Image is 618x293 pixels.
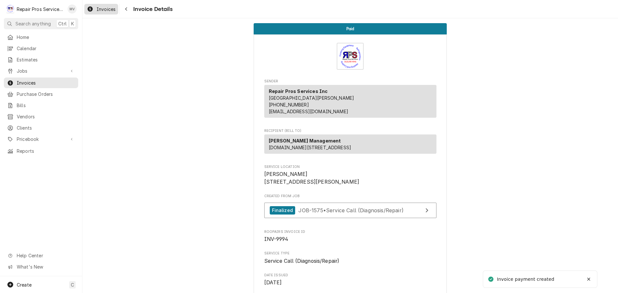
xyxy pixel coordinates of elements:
[71,20,74,27] span: K
[269,145,351,150] span: [DOMAIN_NAME][STREET_ADDRESS]
[131,5,172,14] span: Invoice Details
[17,252,74,259] span: Help Center
[17,102,75,109] span: Bills
[84,4,118,14] a: Invoices
[4,261,78,272] a: Go to What's New
[17,124,75,131] span: Clients
[4,250,78,261] a: Go to Help Center
[4,89,78,99] a: Purchase Orders
[68,5,77,14] div: Mindy Volker's Avatar
[264,273,436,287] div: Date Issued
[264,235,436,243] span: Roopairs Invoice ID
[264,194,436,199] span: Created From Job
[17,79,75,86] span: Invoices
[17,45,75,52] span: Calendar
[4,134,78,144] a: Go to Pricebook
[15,20,51,27] span: Search anything
[264,134,436,156] div: Recipient (Bill To)
[4,111,78,122] a: Vendors
[269,109,348,114] a: [EMAIL_ADDRESS][DOMAIN_NAME]
[97,6,116,13] span: Invoices
[4,32,78,42] a: Home
[337,43,364,70] img: Logo
[497,276,556,283] div: Invoice payment created
[71,281,74,288] span: C
[4,123,78,133] a: Clients
[298,207,403,213] span: JOB-1575 • Service Call (Diagnosis/Repair)
[264,85,436,120] div: Sender
[264,257,436,265] span: Service Type
[269,95,354,101] span: [GEOGRAPHIC_DATA][PERSON_NAME]
[264,251,436,256] span: Service Type
[264,194,436,221] div: Created From Job
[346,27,354,31] span: Paid
[6,5,15,14] div: R
[17,6,64,13] div: Repair Pros Services Inc
[17,263,74,270] span: What's New
[17,148,75,154] span: Reports
[264,229,436,243] div: Roopairs Invoice ID
[17,282,32,288] span: Create
[4,100,78,111] a: Bills
[4,54,78,65] a: Estimates
[264,128,436,133] span: Recipient (Bill To)
[264,170,436,186] span: Service Location
[17,136,65,142] span: Pricebook
[4,66,78,76] a: Go to Jobs
[269,88,328,94] strong: Repair Pros Services Inc
[68,5,77,14] div: MV
[264,236,288,242] span: INV-9994
[269,138,341,143] strong: [PERSON_NAME] Management
[264,79,436,121] div: Invoice Sender
[264,171,360,185] span: [PERSON_NAME] [STREET_ADDRESS][PERSON_NAME]
[4,43,78,54] a: Calendar
[4,18,78,29] button: Search anythingCtrlK
[264,79,436,84] span: Sender
[17,34,75,41] span: Home
[4,146,78,156] a: Reports
[254,23,447,34] div: Status
[264,273,436,278] span: Date Issued
[264,85,436,118] div: Sender
[4,78,78,88] a: Invoices
[264,251,436,265] div: Service Type
[17,56,75,63] span: Estimates
[264,128,436,157] div: Invoice Recipient
[17,113,75,120] span: Vendors
[58,20,67,27] span: Ctrl
[264,279,282,286] span: [DATE]
[264,203,436,218] a: View Job
[17,91,75,97] span: Purchase Orders
[264,134,436,154] div: Recipient (Bill To)
[264,164,436,186] div: Service Location
[264,279,436,287] span: Date Issued
[264,258,340,264] span: Service Call (Diagnosis/Repair)
[17,68,65,74] span: Jobs
[264,229,436,234] span: Roopairs Invoice ID
[269,102,309,107] a: [PHONE_NUMBER]
[6,5,15,14] div: Repair Pros Services Inc's Avatar
[121,4,131,14] button: Navigate back
[264,164,436,169] span: Service Location
[270,206,295,215] div: Finalized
